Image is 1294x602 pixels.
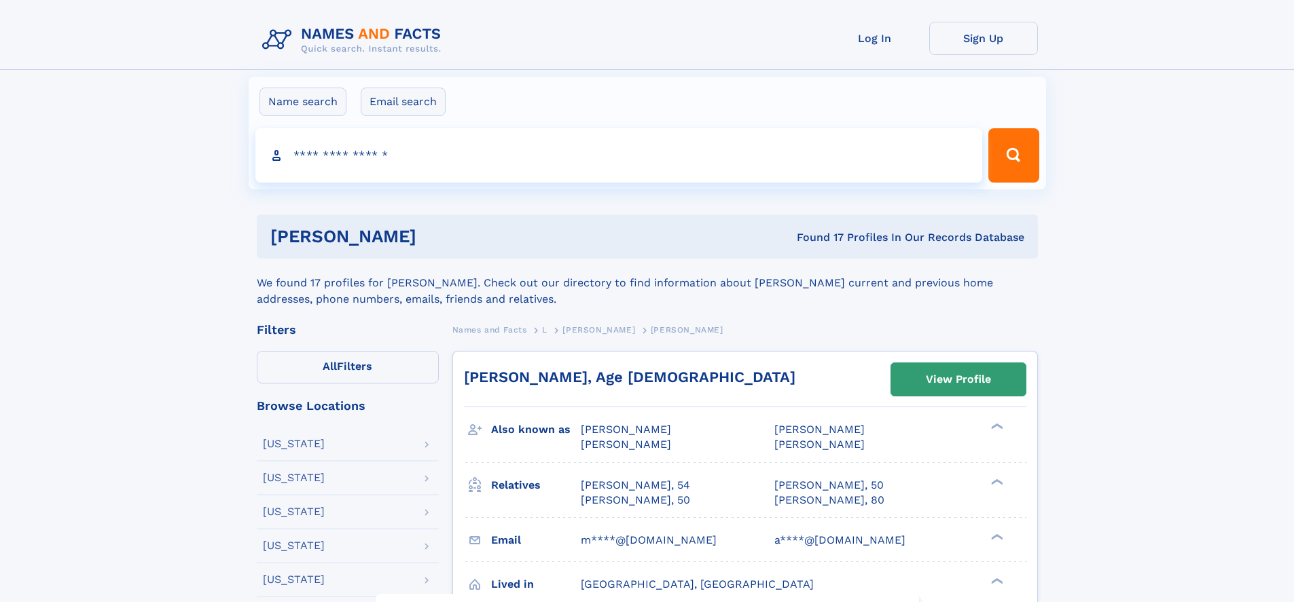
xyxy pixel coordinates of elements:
[581,578,814,590] span: [GEOGRAPHIC_DATA], [GEOGRAPHIC_DATA]
[257,259,1038,307] div: We found 17 profiles for [PERSON_NAME]. Check out our directory to find information about [PERSON...
[562,325,635,335] span: [PERSON_NAME]
[581,438,671,451] span: [PERSON_NAME]
[581,493,690,508] a: [PERSON_NAME], 50
[774,478,884,493] a: [PERSON_NAME], 50
[491,418,581,441] h3: Also known as
[542,321,547,338] a: L
[988,477,1004,486] div: ❯
[263,438,325,449] div: [US_STATE]
[581,478,690,493] a: [PERSON_NAME], 54
[464,369,795,385] a: [PERSON_NAME], Age [DEMOGRAPHIC_DATA]
[257,351,439,383] label: Filters
[259,88,346,116] label: Name search
[821,22,929,55] a: Log In
[361,88,446,116] label: Email search
[255,128,983,183] input: search input
[491,529,581,552] h3: Email
[774,423,865,436] span: [PERSON_NAME]
[988,532,1004,541] div: ❯
[774,493,884,508] a: [PERSON_NAME], 80
[270,228,607,245] h1: [PERSON_NAME]
[562,321,635,338] a: [PERSON_NAME]
[263,540,325,551] div: [US_STATE]
[988,128,1039,183] button: Search Button
[452,321,527,338] a: Names and Facts
[926,364,991,395] div: View Profile
[607,230,1024,245] div: Found 17 Profiles In Our Records Database
[323,360,337,373] span: All
[257,324,439,336] div: Filters
[263,472,325,483] div: [US_STATE]
[257,22,452,58] img: Logo Names and Facts
[581,423,671,436] span: [PERSON_NAME]
[542,325,547,335] span: L
[491,474,581,497] h3: Relatives
[929,22,1038,55] a: Sign Up
[263,506,325,517] div: [US_STATE]
[257,400,439,412] div: Browse Locations
[774,438,865,451] span: [PERSON_NAME]
[988,576,1004,585] div: ❯
[891,363,1026,396] a: View Profile
[988,422,1004,431] div: ❯
[263,574,325,585] div: [US_STATE]
[491,573,581,596] h3: Lived in
[651,325,723,335] span: [PERSON_NAME]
